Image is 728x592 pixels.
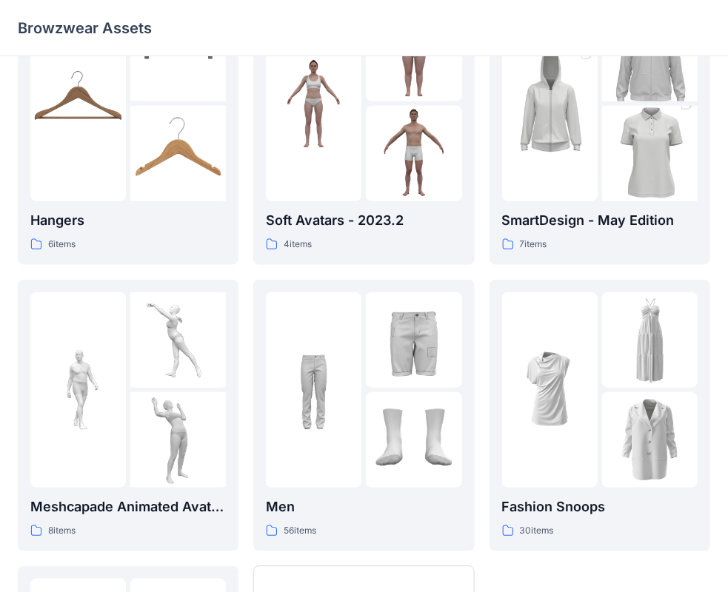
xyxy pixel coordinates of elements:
img: folder 1 [502,32,598,175]
img: folder 3 [366,392,461,488]
img: folder 2 [366,292,461,388]
p: 4 items [284,237,312,252]
p: Soft Avatars - 2023.2 [266,210,461,231]
img: folder 1 [502,342,598,437]
img: folder 2 [602,292,698,388]
img: folder 3 [366,106,461,201]
img: folder 1 [266,342,361,437]
a: folder 1folder 2folder 3Fashion Snoops30items [490,280,710,551]
a: folder 1folder 2folder 3Men56items [253,280,474,551]
p: Fashion Snoops [502,497,698,517]
p: Meshcapade Animated Avatars [30,497,226,517]
p: Hangers [30,210,226,231]
p: 30 items [520,523,554,539]
p: 56 items [284,523,316,539]
p: 7 items [520,237,547,252]
img: folder 3 [602,392,698,488]
p: 6 items [48,237,76,252]
img: folder 3 [130,392,226,488]
img: folder 1 [30,342,126,437]
img: folder 2 [130,292,226,388]
a: folder 1folder 2folder 3Meshcapade Animated Avatars8items [18,280,238,551]
img: folder 3 [602,82,698,226]
p: 8 items [48,523,76,539]
p: Browzwear Assets [18,18,152,38]
img: folder 1 [30,55,126,151]
img: folder 3 [130,106,226,201]
p: SmartDesign - May Edition [502,210,698,231]
p: Men [266,497,461,517]
img: folder 1 [266,55,361,151]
